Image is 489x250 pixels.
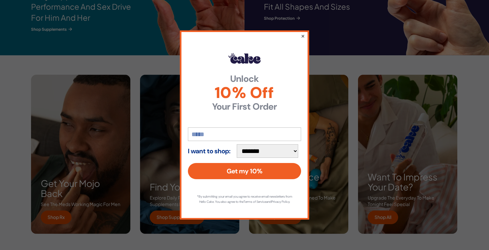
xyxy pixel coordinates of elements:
button: Get my 10% [188,163,301,179]
img: Hello Cake [228,53,261,63]
span: 10% Off [188,85,301,101]
a: Privacy Policy [271,200,289,204]
a: Terms of Service [244,200,266,204]
p: *By submitting your email you agree to receive email newsletters from Hello Cake. You also agree ... [194,194,295,204]
button: × [301,32,305,40]
strong: Unlock [188,74,301,83]
strong: Your First Order [188,102,301,111]
strong: I want to shop: [188,147,231,155]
